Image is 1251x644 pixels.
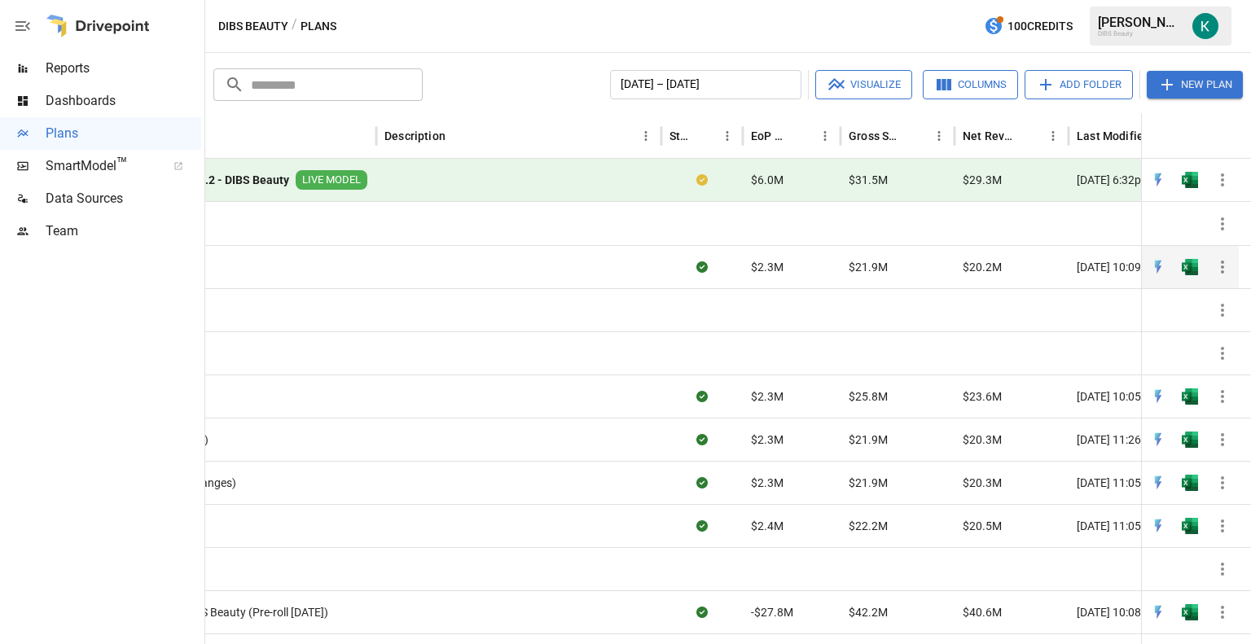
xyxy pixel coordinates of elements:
button: [DATE] – [DATE] [610,70,801,99]
div: Open in Excel [1182,259,1198,275]
div: Open in Quick Edit [1150,518,1166,534]
img: quick-edit-flash.b8aec18c.svg [1150,259,1166,275]
span: $2.3M [751,475,784,491]
button: Add Folder [1025,70,1133,99]
button: Sort [693,125,716,147]
div: Open in Excel [1182,388,1198,405]
div: Sync complete [696,518,708,534]
span: Data Sources [46,189,201,208]
button: Columns [923,70,1018,99]
span: Team [46,221,201,241]
div: Sync complete [696,432,708,448]
img: excel-icon.76473adf.svg [1182,259,1198,275]
div: Open in Excel [1182,475,1198,491]
button: 100Credits [977,11,1079,42]
img: excel-icon.76473adf.svg [1182,604,1198,620]
span: ™ [116,154,128,174]
span: $20.3M [963,432,1002,448]
img: Katherine Rose [1192,13,1218,39]
div: Description [384,129,446,142]
div: Open in Quick Edit [1150,604,1166,620]
span: Dashboards [46,91,201,111]
span: $21.9M [849,475,888,491]
span: $6.0M [751,172,784,188]
div: DIBS Beauty [1098,30,1183,37]
img: quick-edit-flash.b8aec18c.svg [1150,388,1166,405]
div: Status [669,129,691,142]
div: Open in Excel [1182,432,1198,448]
span: $20.5M [963,518,1002,534]
div: [PERSON_NAME] [1098,15,1183,30]
img: excel-icon.76473adf.svg [1182,432,1198,448]
span: LIVE MODEL [296,173,367,188]
img: excel-icon.76473adf.svg [1182,475,1198,491]
div: EoP Cash [751,129,789,142]
button: Net Revenue column menu [1042,125,1064,147]
button: New Plan [1147,71,1243,99]
span: $20.3M [963,475,1002,491]
div: Your plan has changes in Excel that are not reflected in the Drivepoint Data Warehouse, select "S... [696,172,708,188]
div: / [292,16,297,37]
span: $21.9M [849,259,888,275]
button: Gross Sales column menu [928,125,950,147]
div: Net Revenue [963,129,1017,142]
div: Open in Excel [1182,172,1198,188]
span: $25.8M [849,388,888,405]
span: -$27.8M [751,604,793,620]
div: Sync complete [696,388,708,405]
button: Sort [791,125,814,147]
span: $31.5M [849,172,888,188]
button: DIBS Beauty [218,16,288,37]
span: Plans [46,124,201,143]
img: quick-edit-flash.b8aec18c.svg [1150,172,1166,188]
img: quick-edit-flash.b8aec18c.svg [1150,475,1166,491]
span: $2.3M [751,432,784,448]
span: 100 Credits [1007,16,1073,37]
div: Open in Quick Edit [1150,475,1166,491]
span: $29.3M [963,172,1002,188]
img: excel-icon.76473adf.svg [1182,172,1198,188]
button: Description column menu [634,125,657,147]
div: Open in Excel [1182,604,1198,620]
span: SmartModel [46,156,156,176]
span: $42.2M [849,604,888,620]
div: Sync complete [696,475,708,491]
div: Sync complete [696,259,708,275]
span: $2.4M [751,518,784,534]
button: Visualize [815,70,912,99]
img: quick-edit-flash.b8aec18c.svg [1150,518,1166,534]
button: Sort [1019,125,1042,147]
button: Sort [905,125,928,147]
div: Open in Excel [1182,518,1198,534]
span: $40.6M [963,604,1002,620]
button: Sort [1216,125,1239,147]
img: quick-edit-flash.b8aec18c.svg [1150,432,1166,448]
div: Sync complete [696,604,708,620]
span: $2.3M [751,259,784,275]
button: EoP Cash column menu [814,125,836,147]
button: Status column menu [716,125,739,147]
div: Last Modified [1077,129,1150,142]
img: excel-icon.76473adf.svg [1182,388,1198,405]
div: Open in Quick Edit [1150,388,1166,405]
div: Open in Quick Edit [1150,259,1166,275]
span: $2.3M [751,388,784,405]
div: Open in Quick Edit [1150,432,1166,448]
button: Sort [447,125,470,147]
button: Katherine Rose [1183,3,1228,49]
img: quick-edit-flash.b8aec18c.svg [1150,604,1166,620]
div: Gross Sales [849,129,903,142]
span: $20.2M [963,259,1002,275]
span: $21.9M [849,432,888,448]
span: $23.6M [963,388,1002,405]
div: Open in Quick Edit [1150,172,1166,188]
img: excel-icon.76473adf.svg [1182,518,1198,534]
span: $22.2M [849,518,888,534]
span: Reports [46,59,201,78]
